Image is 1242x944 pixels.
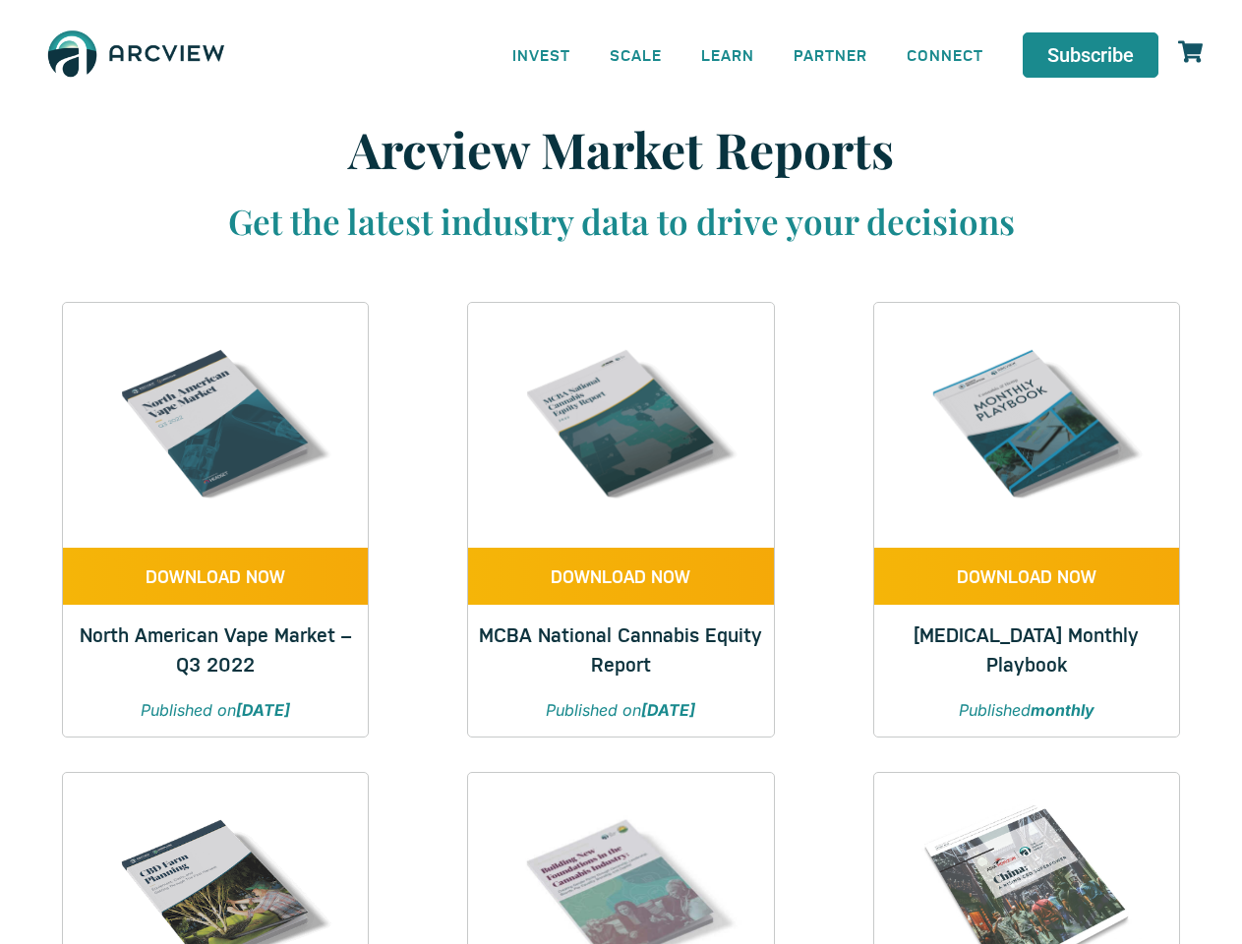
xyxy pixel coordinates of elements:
img: Q3 2022 VAPE REPORT [93,303,337,547]
a: DOWNLOAD NOW [468,548,773,605]
a: [MEDICAL_DATA] Monthly Playbook [914,620,1139,677]
h1: Arcview Market Reports [90,120,1153,179]
strong: [DATE] [641,700,695,720]
p: Published on [488,698,753,722]
p: Published [894,698,1159,722]
a: LEARN [681,32,774,77]
img: The Arcview Group [39,20,233,90]
a: Subscribe [1023,32,1158,78]
img: Cannabis & Hemp Monthly Playbook [905,303,1149,547]
h3: Get the latest industry data to drive your decisions [90,199,1153,244]
strong: [DATE] [236,700,290,720]
a: DOWNLOAD NOW [63,548,368,605]
span: DOWNLOAD NOW [551,567,690,585]
a: PARTNER [774,32,887,77]
strong: monthly [1031,700,1094,720]
nav: Menu [493,32,1003,77]
span: Subscribe [1047,45,1134,65]
p: Published on [83,698,348,722]
span: DOWNLOAD NOW [957,567,1096,585]
a: INVEST [493,32,590,77]
a: North American Vape Market – Q3 2022 [80,620,351,677]
span: DOWNLOAD NOW [146,567,285,585]
a: SCALE [590,32,681,77]
a: CONNECT [887,32,1003,77]
a: MCBA National Cannabis Equity Report [479,620,762,677]
a: DOWNLOAD NOW [874,548,1179,605]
